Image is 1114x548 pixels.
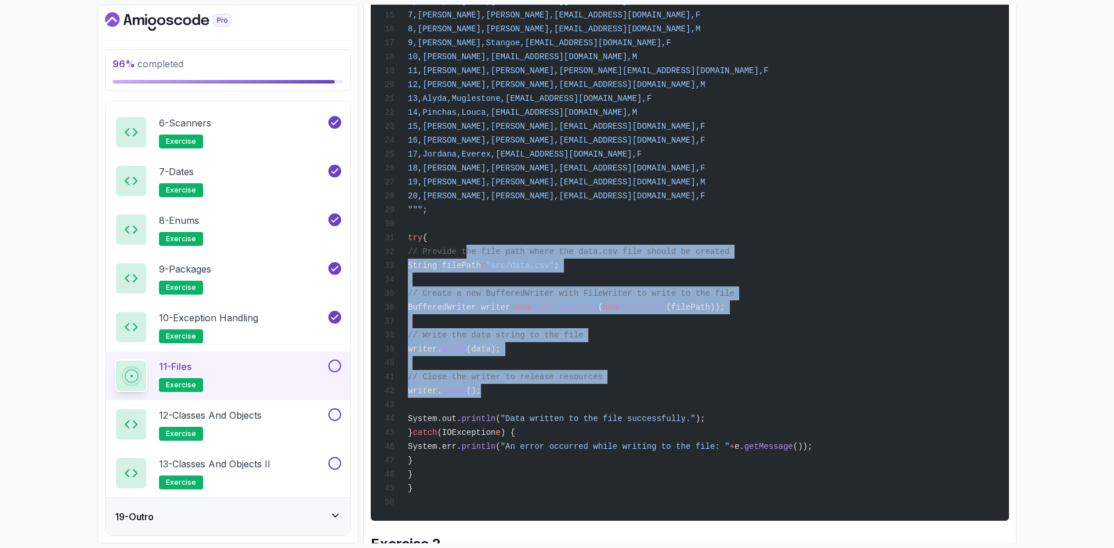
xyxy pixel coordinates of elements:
[106,498,350,535] button: 19-Outro
[113,58,135,70] span: 96 %
[408,177,705,187] span: 19,[PERSON_NAME],[PERSON_NAME],[EMAIL_ADDRESS][DOMAIN_NAME],M
[530,303,598,312] span: BufferedWriter
[166,234,196,244] span: exercise
[735,442,744,451] span: e.
[408,80,705,89] span: 12,[PERSON_NAME],[PERSON_NAME],[EMAIL_ADDRESS][DOMAIN_NAME],M
[166,332,196,341] span: exercise
[408,52,637,61] span: 10,[PERSON_NAME],[EMAIL_ADDRESS][DOMAIN_NAME],M
[486,261,554,270] span: "src/data.csv"
[495,414,500,423] span: (
[793,442,813,451] span: ());
[115,510,154,524] h3: 19 - Outro
[408,94,652,103] span: 13,Alyda,Muglestone,[EMAIL_ADDRESS][DOMAIN_NAME],F
[159,311,258,325] p: 10 - Exception Handling
[408,470,413,479] span: }
[166,478,196,487] span: exercise
[408,386,442,395] span: writer.
[408,191,705,201] span: 20,[PERSON_NAME],[PERSON_NAME],[EMAIL_ADDRESS][DOMAIN_NAME],F
[413,428,437,437] span: catch
[408,414,461,423] span: System.out.
[166,186,196,195] span: exercise
[603,303,617,312] span: new
[105,12,258,31] a: Dashboard
[515,303,530,312] span: new
[408,205,422,215] span: """
[166,429,196,438] span: exercise
[115,262,341,295] button: 9-Packagesexercise
[495,442,500,451] span: (
[408,428,413,437] span: }
[501,414,696,423] span: "Data written to the file successfully."
[159,360,191,373] p: 11 - Files
[408,442,461,451] span: System.err.
[461,442,495,451] span: println
[159,262,211,276] p: 9 - Packages
[115,116,341,148] button: 6-Scannersexercise
[437,428,495,437] span: (IOException
[408,247,730,256] span: // Provide the file path where the data.csv file should be created
[696,414,706,423] span: );
[159,457,270,471] p: 13 - Classes and Objects II
[113,58,183,70] span: completed
[408,164,705,173] span: 18,[PERSON_NAME],[PERSON_NAME],[EMAIL_ADDRESS][DOMAIN_NAME],F
[166,283,196,292] span: exercise
[408,484,413,493] span: }
[501,428,515,437] span: ) {
[408,303,510,312] span: BufferedWriter writer
[554,261,559,270] span: ;
[408,261,481,270] span: String filePath
[115,311,341,343] button: 10-Exception Handlingexercise
[408,289,735,298] span: // Create a new BufferedWriter with FileWriter to write to the file
[408,108,637,117] span: 14,Pinchas,Louca,[EMAIL_ADDRESS][DOMAIN_NAME],M
[481,261,486,270] span: =
[408,331,583,340] span: // Write the data string to the file
[115,213,341,246] button: 8-Enumsexercise
[666,303,725,312] span: (filePath));
[442,344,466,354] span: write
[166,137,196,146] span: exercise
[408,66,769,75] span: 11,[PERSON_NAME],[PERSON_NAME],[PERSON_NAME][EMAIL_ADDRESS][DOMAIN_NAME],F
[159,116,211,130] p: 6 - Scanners
[598,303,603,312] span: (
[408,150,642,159] span: 17,Jordana,Everex,[EMAIL_ADDRESS][DOMAIN_NAME],F
[115,408,341,441] button: 12-Classes and Objectsexercise
[408,456,413,465] span: }
[461,414,495,423] span: println
[422,233,427,242] span: {
[408,10,700,20] span: 7,[PERSON_NAME],[PERSON_NAME],[EMAIL_ADDRESS][DOMAIN_NAME],F
[408,38,671,48] span: 9,[PERSON_NAME],Stangoe,[EMAIL_ADDRESS][DOMAIN_NAME],F
[408,24,700,34] span: 8,[PERSON_NAME],[PERSON_NAME],[EMAIL_ADDRESS][DOMAIN_NAME],M
[159,408,262,422] p: 12 - Classes and Objects
[442,386,466,395] span: close
[159,213,199,227] p: 8 - Enums
[408,233,422,242] span: try
[466,344,501,354] span: (data);
[408,122,705,131] span: 15,[PERSON_NAME],[PERSON_NAME],[EMAIL_ADDRESS][DOMAIN_NAME],F
[510,303,515,312] span: =
[115,360,341,392] button: 11-Filesexercise
[495,428,500,437] span: e
[422,205,427,215] span: ;
[617,303,666,312] span: FileWriter
[159,165,194,179] p: 7 - Dates
[744,442,793,451] span: getMessage
[730,442,735,451] span: +
[408,372,603,382] span: // Close the writer to release resources
[166,380,196,390] span: exercise
[501,442,730,451] span: "An error occurred while writing to the file: "
[408,344,442,354] span: writer.
[115,165,341,197] button: 7-Datesexercise
[466,386,481,395] span: ();
[408,136,705,145] span: 16,[PERSON_NAME],[PERSON_NAME],[EMAIL_ADDRESS][DOMAIN_NAME],F
[115,457,341,489] button: 13-Classes and Objects IIexercise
